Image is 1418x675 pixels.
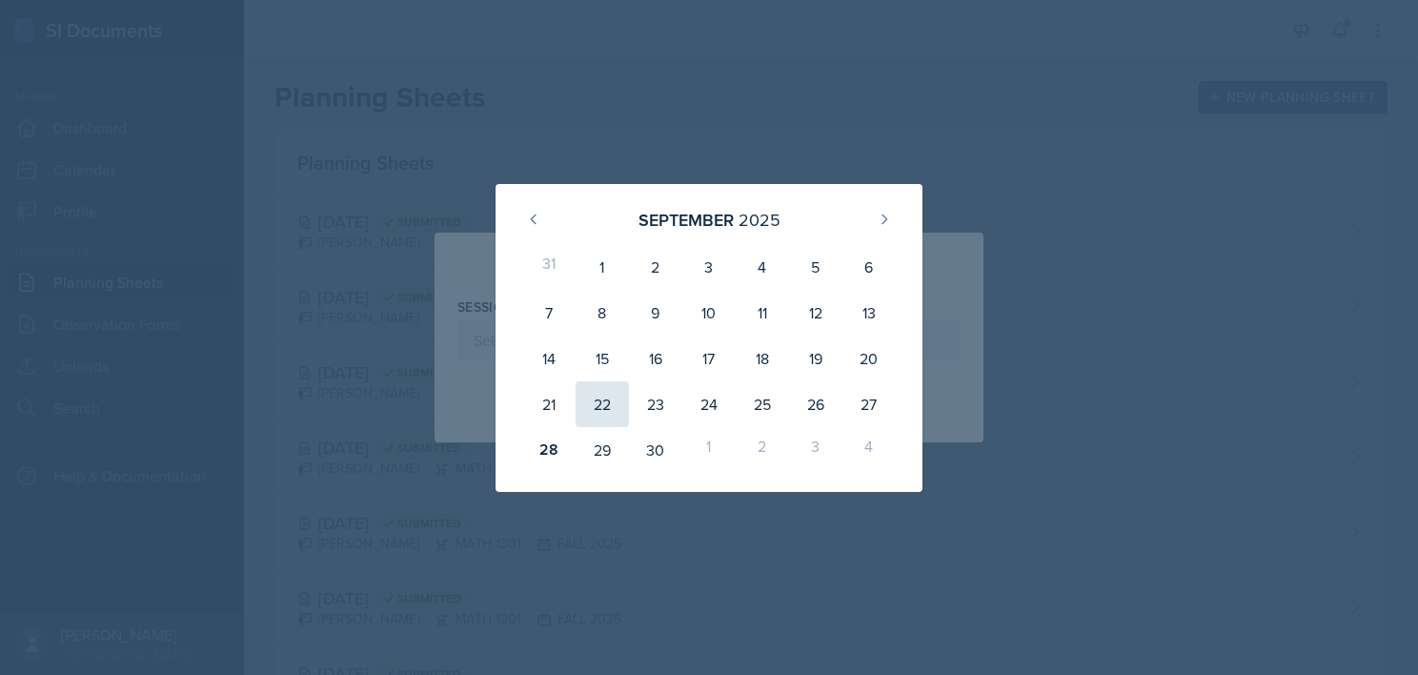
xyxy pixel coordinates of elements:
div: 30 [629,427,682,473]
div: 4 [736,244,789,290]
div: 3 [682,244,736,290]
div: 1 [682,427,736,473]
div: 21 [522,381,576,427]
div: 3 [789,427,842,473]
div: 22 [576,381,629,427]
div: September [638,207,734,233]
div: 9 [629,290,682,336]
div: 15 [576,336,629,381]
div: 17 [682,336,736,381]
div: 10 [682,290,736,336]
div: 4 [842,427,896,473]
div: 12 [789,290,842,336]
div: 25 [736,381,789,427]
div: 2025 [739,207,780,233]
div: 2 [629,244,682,290]
div: 11 [736,290,789,336]
div: 2 [736,427,789,473]
div: 28 [522,427,576,473]
div: 14 [522,336,576,381]
div: 5 [789,244,842,290]
div: 6 [842,244,896,290]
div: 7 [522,290,576,336]
div: 29 [576,427,629,473]
div: 26 [789,381,842,427]
div: 13 [842,290,896,336]
div: 8 [576,290,629,336]
div: 31 [522,244,576,290]
div: 20 [842,336,896,381]
div: 19 [789,336,842,381]
div: 23 [629,381,682,427]
div: 1 [576,244,629,290]
div: 27 [842,381,896,427]
div: 24 [682,381,736,427]
div: 18 [736,336,789,381]
div: 16 [629,336,682,381]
